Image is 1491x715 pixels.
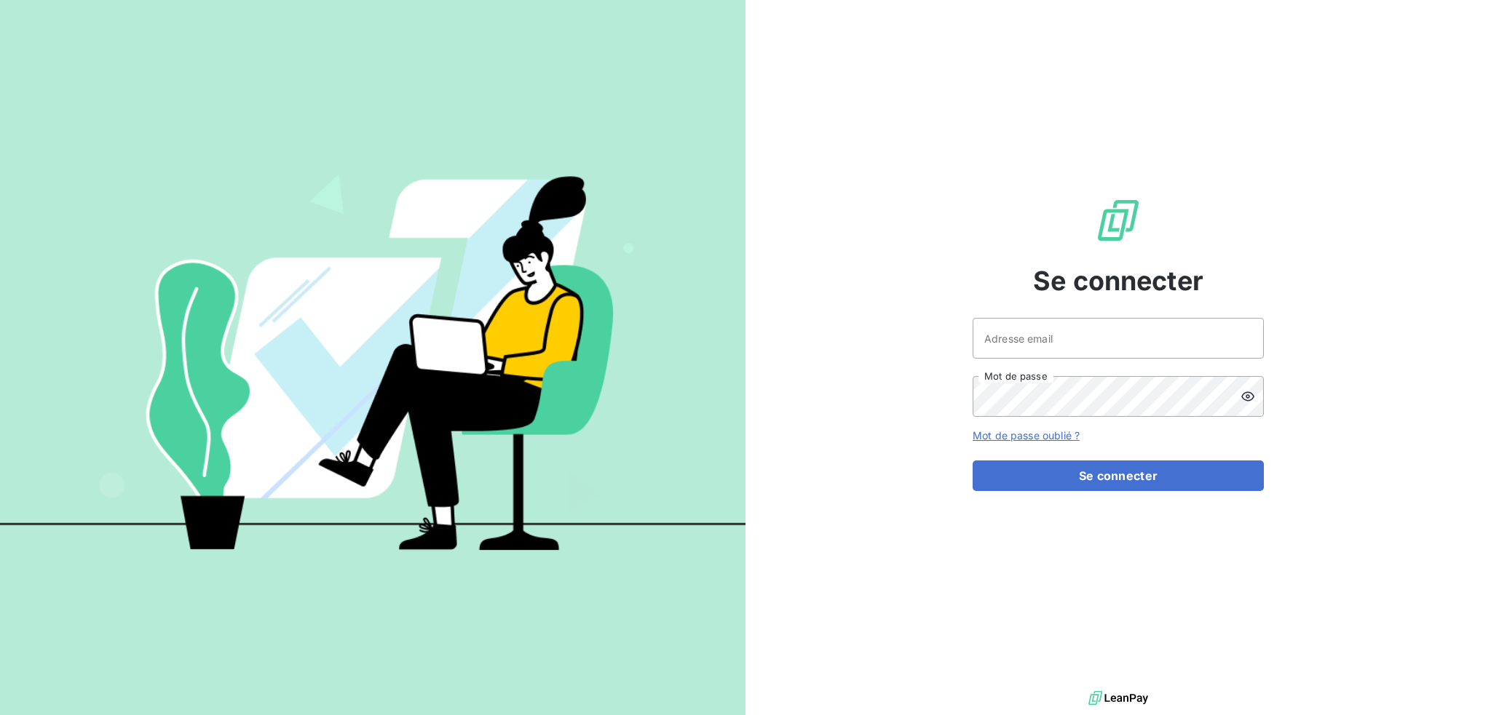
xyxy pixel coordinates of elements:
a: Mot de passe oublié ? [973,429,1080,442]
span: Se connecter [1033,261,1203,300]
input: placeholder [973,318,1264,359]
img: Logo LeanPay [1095,197,1142,244]
img: logo [1088,687,1148,709]
button: Se connecter [973,460,1264,491]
